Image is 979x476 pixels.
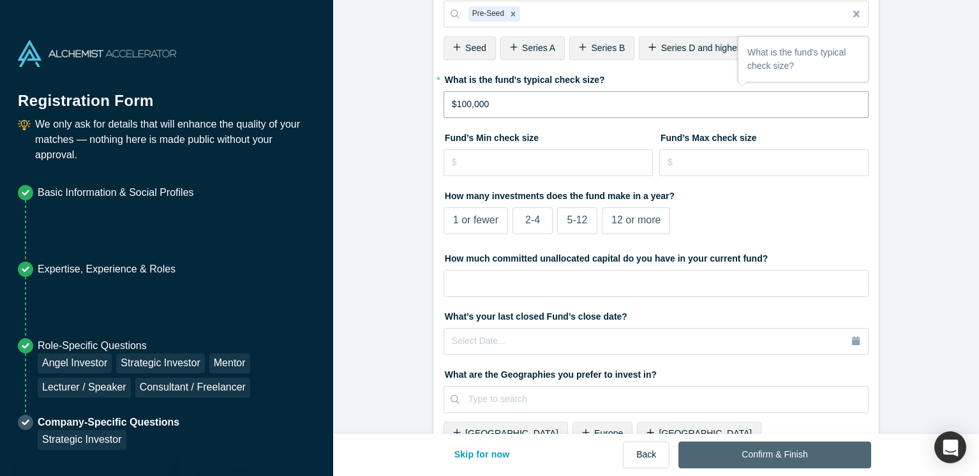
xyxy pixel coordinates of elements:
div: [GEOGRAPHIC_DATA] [637,422,761,445]
button: Select Date... [444,328,869,355]
p: Basic Information & Social Profiles [38,185,194,200]
p: We only ask for details that will enhance the quality of your matches — nothing here is made publ... [35,117,315,163]
span: 5-12 [567,214,587,225]
span: Select Date... [452,336,505,346]
span: Europe [594,428,623,438]
div: [GEOGRAPHIC_DATA] [444,422,568,445]
h1: Registration Form [18,76,315,112]
div: Angel Investor [38,353,112,373]
input: $ [659,149,869,176]
span: Seed [465,43,486,53]
div: Series A [500,36,565,60]
div: Seed [444,36,496,60]
p: Role-Specific Questions [38,338,315,353]
div: Remove Pre-Seed [506,6,520,22]
label: How many investments does the fund make in a year? [444,185,869,203]
span: Series D and higher [661,43,740,53]
p: Expertise, Experience & Roles [38,262,176,277]
div: Series D and higher [639,36,749,60]
div: What is the fund's typical check size? [738,37,868,82]
button: Skip for now [441,442,523,468]
p: Company-Specific Questions [38,415,179,430]
div: Mentor [209,353,250,373]
div: Lecturer / Speaker [38,378,131,398]
label: What are the Geographies you prefer to invest in? [444,364,869,382]
span: 1 or fewer [453,214,498,225]
label: Fund’s Min check size [444,127,653,145]
img: Alchemist Accelerator Logo [18,40,176,67]
button: Confirm & Finish [678,442,871,468]
label: What’s your last closed Fund’s close date? [444,306,869,324]
div: Strategic Investor [38,430,126,450]
span: Series B [591,43,625,53]
label: How much committed unallocated capital do you have in your current fund? [444,248,869,265]
button: Back [623,442,669,468]
span: [GEOGRAPHIC_DATA] [465,428,558,438]
label: What is the fund's typical check size? [444,69,869,87]
div: Pre-Seed [468,6,506,22]
div: Consultant / Freelancer [135,378,250,398]
div: Series B [569,36,634,60]
input: $ [444,91,869,118]
span: 2-4 [525,214,540,225]
span: 12 or more [611,214,661,225]
span: [GEOGRAPHIC_DATA] [659,428,752,438]
input: $ [444,149,653,176]
span: Series A [522,43,555,53]
label: Fund’s Max check size [659,127,869,145]
div: Europe [572,422,632,445]
div: Strategic Investor [116,353,205,373]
